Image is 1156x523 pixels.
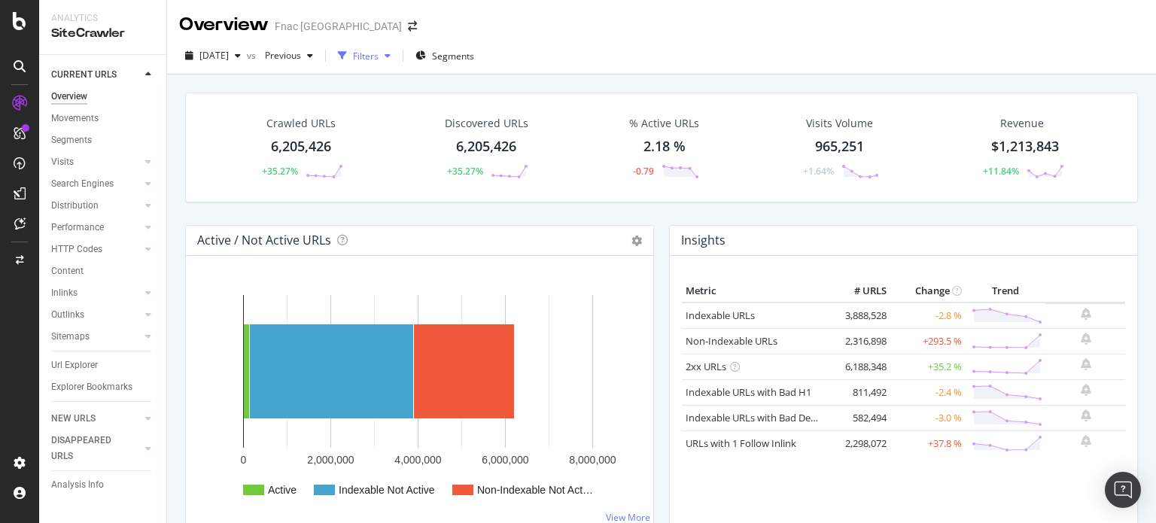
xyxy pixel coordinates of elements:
[51,198,99,214] div: Distribution
[686,360,726,373] a: 2xx URLs
[966,280,1046,303] th: Trend
[51,198,141,214] a: Distribution
[51,379,156,395] a: Explorer Bookmarks
[199,49,229,62] span: 2025 Jul. 31st
[51,154,141,170] a: Visits
[890,430,966,456] td: +37.8 %
[890,405,966,430] td: -3.0 %
[51,379,132,395] div: Explorer Bookmarks
[51,307,141,323] a: Outlinks
[51,176,114,192] div: Search Engines
[643,137,686,157] div: 2.18 %
[51,154,74,170] div: Visits
[482,454,528,466] text: 6,000,000
[830,354,890,379] td: 6,188,348
[830,405,890,430] td: 582,494
[51,220,141,236] a: Performance
[197,230,331,251] h4: Active / Not Active URLs
[51,220,104,236] div: Performance
[394,454,441,466] text: 4,000,000
[51,67,141,83] a: CURRENT URLS
[445,116,528,131] div: Discovered URLs
[569,454,616,466] text: 8,000,000
[830,430,890,456] td: 2,298,072
[339,484,435,496] text: Indexable Not Active
[241,454,247,466] text: 0
[51,307,84,323] div: Outlinks
[259,49,301,62] span: Previous
[51,67,117,83] div: CURRENT URLS
[686,411,850,424] a: Indexable URLs with Bad Description
[51,433,141,464] a: DISAPPEARED URLS
[456,137,516,157] div: 6,205,426
[830,303,890,329] td: 3,888,528
[198,280,635,515] svg: A chart.
[1081,308,1091,320] div: bell-plus
[51,12,154,25] div: Analytics
[1081,409,1091,421] div: bell-plus
[51,357,156,373] a: Url Explorer
[179,44,247,68] button: [DATE]
[1081,435,1091,447] div: bell-plus
[51,329,90,345] div: Sitemaps
[51,285,141,301] a: Inlinks
[179,12,269,38] div: Overview
[51,263,84,279] div: Content
[633,165,654,178] div: -0.79
[686,385,811,399] a: Indexable URLs with Bad H1
[51,89,156,105] a: Overview
[477,484,593,496] text: Non-Indexable Not Act…
[830,328,890,354] td: 2,316,898
[51,477,104,493] div: Analysis Info
[51,285,78,301] div: Inlinks
[1081,384,1091,396] div: bell-plus
[51,242,102,257] div: HTTP Codes
[1081,333,1091,345] div: bell-plus
[686,309,755,322] a: Indexable URLs
[806,116,873,131] div: Visits Volume
[262,165,298,178] div: +35.27%
[1000,116,1044,131] span: Revenue
[247,49,259,62] span: vs
[890,328,966,354] td: +293.5 %
[51,111,99,126] div: Movements
[51,263,156,279] a: Content
[631,236,642,246] i: Options
[983,165,1019,178] div: +11.84%
[51,242,141,257] a: HTTP Codes
[51,433,127,464] div: DISAPPEARED URLS
[1105,472,1141,508] div: Open Intercom Messenger
[51,25,154,42] div: SiteCrawler
[408,21,417,32] div: arrow-right-arrow-left
[51,477,156,493] a: Analysis Info
[332,44,397,68] button: Filters
[890,303,966,329] td: -2.8 %
[51,89,87,105] div: Overview
[830,379,890,405] td: 811,492
[432,50,474,62] span: Segments
[409,44,480,68] button: Segments
[991,137,1059,155] span: $1,213,843
[307,454,354,466] text: 2,000,000
[51,132,92,148] div: Segments
[51,132,156,148] a: Segments
[890,379,966,405] td: -2.4 %
[803,165,834,178] div: +1.64%
[353,50,379,62] div: Filters
[51,329,141,345] a: Sitemaps
[682,280,830,303] th: Metric
[275,19,402,34] div: Fnac [GEOGRAPHIC_DATA]
[686,334,777,348] a: Non-Indexable URLs
[51,357,98,373] div: Url Explorer
[830,280,890,303] th: # URLS
[51,411,96,427] div: NEW URLS
[681,230,726,251] h4: Insights
[51,176,141,192] a: Search Engines
[686,436,796,450] a: URLs with 1 Follow Inlink
[629,116,699,131] div: % Active URLs
[268,484,297,496] text: Active
[890,280,966,303] th: Change
[815,137,864,157] div: 965,251
[271,137,331,157] div: 6,205,426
